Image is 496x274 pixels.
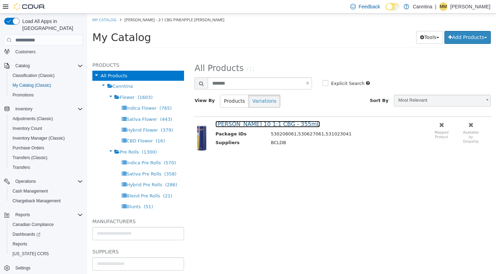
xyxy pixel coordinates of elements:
a: Inventory Manager (Classic) [10,134,68,142]
span: (379) [74,114,86,119]
button: Variations [161,81,193,94]
span: Reports [13,211,83,219]
small: (1) [159,53,167,59]
span: (358) [77,158,89,163]
span: (21) [76,180,85,185]
button: Add Products [357,17,404,30]
span: Inventory Count [13,126,42,131]
label: Explicit Search [242,66,277,73]
span: Blend Pre Rolls [39,180,73,185]
span: All Products [107,50,157,60]
span: Chargeback Management [10,197,83,205]
span: Dashboards [10,230,83,238]
p: | [435,2,436,11]
button: Inventory [13,105,35,113]
small: Available by Dropship [376,117,391,130]
td: 530208061,530627061,531023041 [178,117,329,126]
button: Purchase Orders [7,143,86,153]
button: Operations [13,177,39,186]
a: [US_STATE] CCRS [10,250,52,258]
span: Customers [15,49,36,55]
a: Promotions [10,91,37,99]
span: My Catalog (Classic) [10,81,83,89]
span: Catalog [13,62,83,70]
a: Classification (Classic) [10,71,58,80]
span: Canntina [25,70,46,75]
h5: Suppliers [5,234,97,242]
button: Catalog [13,62,32,70]
span: Promotions [13,92,34,98]
div: Morgan Meredith [439,2,448,11]
button: Tools [329,17,356,30]
span: (16) [69,125,78,130]
button: Cash Management [7,186,86,196]
span: Canadian Compliance [10,220,83,229]
span: Inventory [13,105,83,113]
span: Adjustments (Classic) [10,115,83,123]
button: My Catalog (Classic) [7,80,86,90]
span: Transfers [10,163,83,172]
button: Transfers [7,163,86,172]
button: Promotions [7,90,86,100]
span: My Catalog [5,18,64,30]
a: Canadian Compliance [10,220,56,229]
span: Transfers [13,165,30,170]
span: Transfers (Classic) [13,155,47,161]
td: BCLDB [178,126,329,134]
button: Chargeback Management [7,196,86,206]
span: Settings [15,265,30,271]
span: (1300) [55,136,70,141]
span: Operations [15,179,36,184]
span: My Catalog (Classic) [13,83,51,88]
h5: Manufacturers [5,204,97,212]
a: Reports [10,240,30,248]
button: [US_STATE] CCRS [7,249,86,259]
span: Transfers (Classic) [10,154,83,162]
span: (51) [56,190,66,196]
p: [PERSON_NAME] [450,2,490,11]
button: Reports [7,239,86,249]
img: 150 [107,108,123,139]
span: Inventory Count [10,124,83,133]
h5: Products [5,47,97,56]
a: Cash Management [10,187,51,195]
a: [PERSON_NAME] 10 1:1 CBG - 355mL [128,107,233,114]
a: Adjustments (Classic) [10,115,56,123]
span: Blunts [39,190,54,196]
input: Dark Mode [386,3,400,10]
span: (1603) [51,81,66,86]
button: Operations [1,177,86,186]
span: Hybrid Flower [39,114,71,119]
span: Indica Pre Rolls [39,147,74,152]
span: Pre Rolls [32,136,52,141]
span: (286) [78,169,90,174]
span: Sort By [283,84,302,89]
span: Classification (Classic) [10,71,83,80]
a: Customers [13,48,38,56]
span: Inventory [15,106,32,112]
span: Indica Flower [39,92,69,97]
span: [PERSON_NAME] - 2:1 CBG Pineapple [PERSON_NAME] [37,3,137,9]
span: Dark Mode [386,10,386,11]
a: Chargeback Management [10,197,63,205]
span: Inventory Manager (Classic) [10,134,83,142]
button: Transfers (Classic) [7,153,86,163]
a: Dashboards [10,230,43,238]
a: Transfers (Classic) [10,154,50,162]
button: Inventory [1,104,86,114]
span: Customers [13,47,83,56]
span: Purchase Orders [13,145,44,151]
span: Reports [13,241,27,247]
span: MM [440,2,447,11]
span: Cash Management [10,187,83,195]
span: Catalog [15,63,30,69]
th: Suppliers [128,126,178,134]
span: Settings [13,264,83,272]
span: Reports [15,212,30,218]
button: Catalog [1,61,86,71]
a: Settings [13,264,33,272]
span: Promotions [10,91,83,99]
th: Package IDs [128,117,178,126]
span: Feedback [359,3,380,10]
a: Dashboards [7,229,86,239]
